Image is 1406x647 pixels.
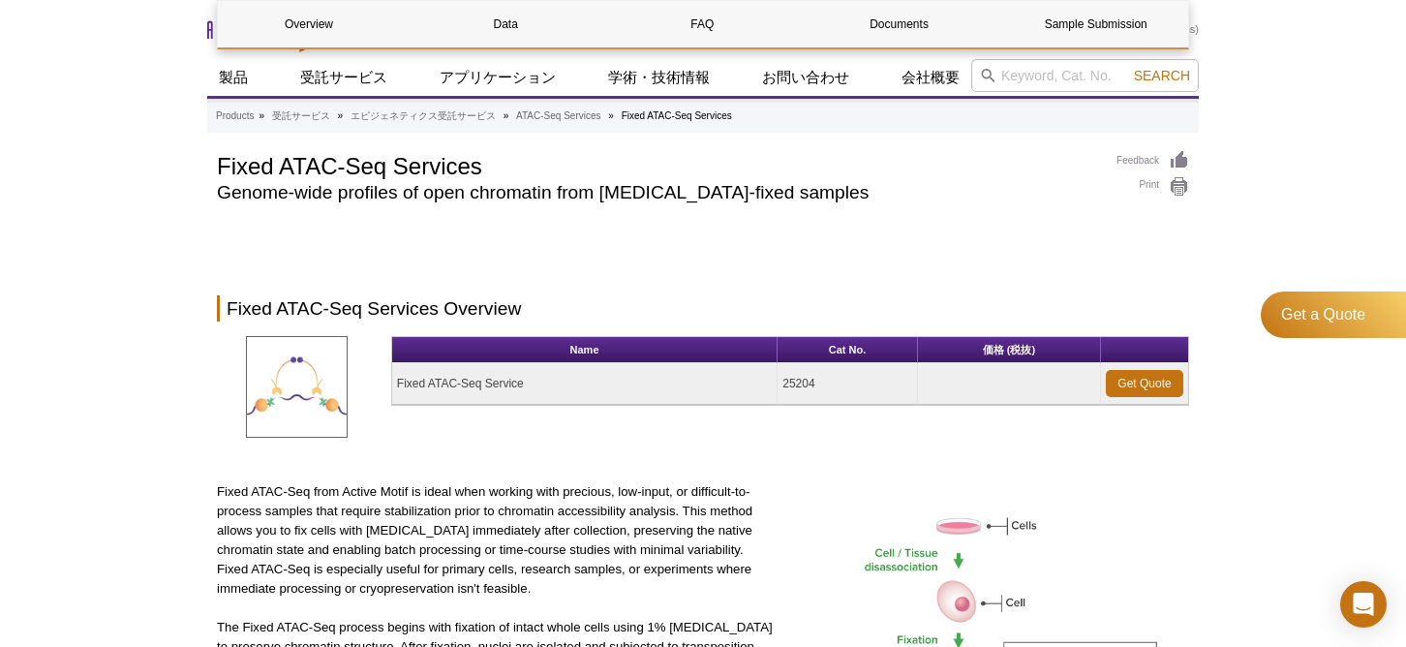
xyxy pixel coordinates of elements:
li: Fixed ATAC-Seq Services [622,110,732,121]
a: エピジェネティクス受託サービス [351,108,496,125]
th: Name [392,337,778,363]
td: 25204 [778,363,918,405]
li: » [504,110,509,121]
a: Data [414,1,596,47]
a: 受託サービス [289,59,399,96]
li: » [338,110,344,121]
p: Fixed ATAC-Seq from Active Motif is ideal when working with precious, low-input, or difficult-to-... [217,482,776,599]
a: ATAC-Seq Services [516,108,600,125]
a: Get a Quote [1261,292,1406,338]
a: Feedback [1116,150,1189,171]
h2: Fixed ATAC-Seq Services Overview [217,295,1189,322]
a: Sample Submission [1005,1,1187,47]
a: FAQ [611,1,793,47]
a: 製品 [207,59,260,96]
a: Get Quote [1106,370,1183,397]
a: Products [216,108,254,125]
h1: Fixed ATAC-Seq Services [217,150,1097,179]
input: Keyword, Cat. No. [971,59,1199,92]
a: Documents [809,1,991,47]
a: アプリケーション [428,59,567,96]
h2: Genome-wide profiles of open chromatin from [MEDICAL_DATA]-fixed samples [217,184,1097,201]
a: Overview [218,1,400,47]
a: 学術・技術情報 [596,59,721,96]
a: 会社概要 [890,59,971,96]
a: Print [1116,176,1189,198]
a: お問い合わせ [750,59,861,96]
div: Open Intercom Messenger [1340,581,1387,628]
span: Search [1134,68,1190,83]
td: Fixed ATAC-Seq Service [392,363,778,405]
th: 価格 (税抜) [918,337,1101,363]
th: Cat No. [778,337,918,363]
li: » [259,110,264,121]
button: Search [1128,67,1196,84]
img: Fixed ATAC-Seq Service [246,336,348,438]
a: 受託サービス [272,108,330,125]
li: » [608,110,614,121]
